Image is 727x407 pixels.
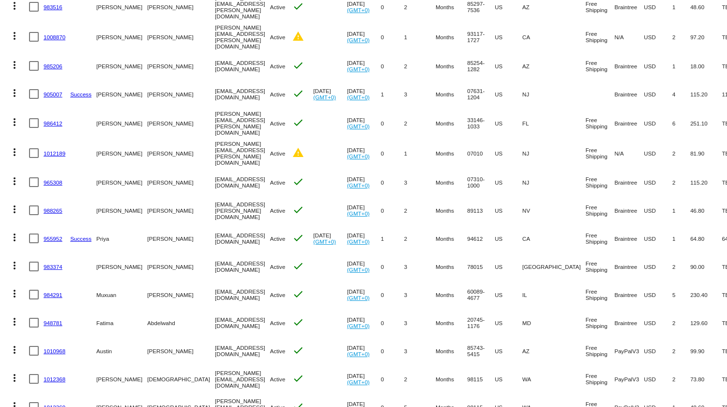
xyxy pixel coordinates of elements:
[147,80,215,108] mat-cell: [PERSON_NAME]
[347,108,381,138] mat-cell: [DATE]
[347,252,381,281] mat-cell: [DATE]
[270,264,286,270] span: Active
[614,168,644,196] mat-cell: Braintree
[672,337,690,365] mat-cell: 2
[644,22,672,52] mat-cell: USD
[381,365,404,393] mat-cell: 0
[586,252,615,281] mat-cell: Free Shipping
[270,292,286,298] span: Active
[690,337,722,365] mat-cell: 99.90
[436,309,467,337] mat-cell: Months
[347,66,370,72] a: (GMT+0)
[690,252,722,281] mat-cell: 90.00
[586,52,615,80] mat-cell: Free Shipping
[270,207,286,214] span: Active
[147,252,215,281] mat-cell: [PERSON_NAME]
[690,22,722,52] mat-cell: 97.20
[313,80,347,108] mat-cell: [DATE]
[614,252,644,281] mat-cell: Braintree
[96,365,147,393] mat-cell: [PERSON_NAME]
[467,224,495,252] mat-cell: 94612
[690,80,722,108] mat-cell: 115.20
[347,238,370,245] a: (GMT+0)
[347,123,370,129] a: (GMT+0)
[522,224,586,252] mat-cell: CA
[690,281,722,309] mat-cell: 230.40
[495,365,522,393] mat-cell: US
[467,138,495,168] mat-cell: 07010
[467,22,495,52] mat-cell: 93117-1727
[347,22,381,52] mat-cell: [DATE]
[586,138,615,168] mat-cell: Free Shipping
[436,80,467,108] mat-cell: Months
[292,176,304,188] mat-icon: check
[436,337,467,365] mat-cell: Months
[9,146,20,158] mat-icon: more_vert
[436,108,467,138] mat-cell: Months
[44,63,62,69] a: 985206
[9,175,20,187] mat-icon: more_vert
[347,80,381,108] mat-cell: [DATE]
[215,365,270,393] mat-cell: [PERSON_NAME][EMAIL_ADDRESS][DOMAIN_NAME]
[215,252,270,281] mat-cell: [EMAIL_ADDRESS][DOMAIN_NAME]
[586,281,615,309] mat-cell: Free Shipping
[522,252,586,281] mat-cell: [GEOGRAPHIC_DATA]
[436,22,467,52] mat-cell: Months
[270,4,286,10] span: Active
[215,80,270,108] mat-cell: [EMAIL_ADDRESS][DOMAIN_NAME]
[313,238,336,245] a: (GMT+0)
[672,168,690,196] mat-cell: 2
[644,196,672,224] mat-cell: USD
[147,108,215,138] mat-cell: [PERSON_NAME]
[614,108,644,138] mat-cell: Braintree
[347,196,381,224] mat-cell: [DATE]
[347,323,370,329] a: (GMT+0)
[96,309,147,337] mat-cell: Fatima
[270,376,286,382] span: Active
[404,138,436,168] mat-cell: 1
[672,80,690,108] mat-cell: 4
[270,179,286,186] span: Active
[292,288,304,300] mat-icon: check
[644,365,672,393] mat-cell: USD
[347,210,370,217] a: (GMT+0)
[690,365,722,393] mat-cell: 73.80
[404,22,436,52] mat-cell: 1
[404,52,436,80] mat-cell: 2
[96,80,147,108] mat-cell: [PERSON_NAME]
[467,309,495,337] mat-cell: 20745-1176
[467,168,495,196] mat-cell: 07310-1000
[690,108,722,138] mat-cell: 251.10
[215,196,270,224] mat-cell: [EMAIL_ADDRESS][PERSON_NAME][DOMAIN_NAME]
[672,22,690,52] mat-cell: 2
[690,138,722,168] mat-cell: 81.90
[292,260,304,272] mat-icon: check
[586,22,615,52] mat-cell: Free Shipping
[467,80,495,108] mat-cell: 07631-1204
[644,337,672,365] mat-cell: USD
[9,87,20,99] mat-icon: more_vert
[672,252,690,281] mat-cell: 2
[70,91,91,97] a: Success
[270,120,286,126] span: Active
[614,224,644,252] mat-cell: Braintree
[404,281,436,309] mat-cell: 3
[347,351,370,357] a: (GMT+0)
[347,94,370,100] a: (GMT+0)
[147,281,215,309] mat-cell: [PERSON_NAME]
[347,153,370,159] a: (GMT+0)
[270,235,286,242] span: Active
[614,309,644,337] mat-cell: Braintree
[44,320,62,326] a: 948781
[467,108,495,138] mat-cell: 33146-1033
[147,168,215,196] mat-cell: [PERSON_NAME]
[292,204,304,216] mat-icon: check
[467,52,495,80] mat-cell: 85254-1282
[586,309,615,337] mat-cell: Free Shipping
[347,309,381,337] mat-cell: [DATE]
[292,88,304,99] mat-icon: check
[644,168,672,196] mat-cell: USD
[96,252,147,281] mat-cell: [PERSON_NAME]
[467,252,495,281] mat-cell: 78015
[292,232,304,244] mat-icon: check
